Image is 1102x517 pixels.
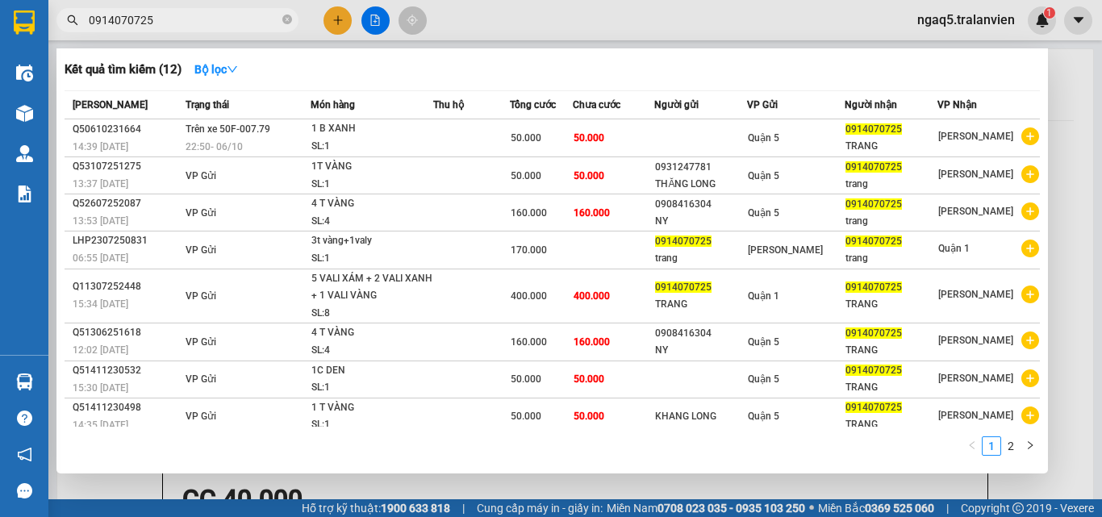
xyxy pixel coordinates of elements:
div: 0908416304 [655,196,746,213]
span: 400.000 [574,290,610,302]
img: warehouse-icon [16,65,33,81]
span: 50.000 [511,132,541,144]
span: [PERSON_NAME] [938,335,1013,346]
span: VP Nhận [937,99,977,110]
div: TRANG [845,342,937,359]
span: 0914070725 [845,281,902,293]
span: plus-circle [1021,369,1039,387]
div: Q52607252087 [73,195,181,212]
span: [PERSON_NAME] [938,169,1013,180]
span: Quận 5 [748,170,779,181]
div: 4 T VÀNG [311,195,432,213]
span: left [967,440,977,450]
div: trang [845,250,937,267]
div: LHP2307250831 [73,232,181,249]
div: Q53107251275 [73,158,181,175]
div: Q51411230532 [73,362,181,379]
span: 0914070725 [655,281,712,293]
span: Quận 5 [748,207,779,219]
span: Quận 5 [748,132,779,144]
span: 50.000 [574,411,604,422]
a: 2 [1002,437,1020,455]
span: plus-circle [1021,240,1039,257]
span: 160.000 [511,207,547,219]
span: VP Gửi [186,290,216,302]
span: plus-circle [1021,286,1039,303]
span: [PERSON_NAME] [938,410,1013,421]
button: right [1021,436,1040,456]
span: Người gửi [654,99,699,110]
span: 170.000 [511,244,547,256]
div: KHANG LONG [655,408,746,425]
span: 0914070725 [655,236,712,247]
span: [PERSON_NAME] [938,206,1013,217]
span: Thu hộ [433,99,464,110]
div: TRANG [845,416,937,433]
span: close-circle [282,15,292,24]
span: VP Gửi [747,99,778,110]
img: solution-icon [16,186,33,202]
span: close-circle [282,13,292,28]
input: Tìm tên, số ĐT hoặc mã đơn [89,11,279,29]
span: VP Gửi [186,244,216,256]
div: trang [655,250,746,267]
span: Quận 5 [748,336,779,348]
img: logo-vxr [14,10,35,35]
h3: Kết quả tìm kiếm ( 12 ) [65,61,182,78]
span: notification [17,447,32,462]
div: 1C DEN [311,362,432,380]
span: 50.000 [574,373,604,385]
div: 1T VÀNG [311,158,432,176]
span: [PERSON_NAME] [938,373,1013,384]
div: SL: 1 [311,250,432,268]
span: 50.000 [511,411,541,422]
div: 1 T VÀNG [311,399,432,417]
span: plus-circle [1021,165,1039,183]
div: 1 B XANH [311,120,432,138]
span: 22:50 - 06/10 [186,141,243,152]
span: question-circle [17,411,32,426]
img: warehouse-icon [16,105,33,122]
strong: Bộ lọc [194,63,238,76]
span: Quận 5 [748,373,779,385]
span: Quận 5 [748,411,779,422]
span: 13:53 [DATE] [73,215,128,227]
span: search [67,15,78,26]
div: TRANG [845,296,937,313]
span: 50.000 [574,132,604,144]
span: 13:37 [DATE] [73,178,128,190]
span: 0914070725 [845,198,902,210]
div: Q51306251618 [73,324,181,341]
div: Q11307252448 [73,278,181,295]
button: left [962,436,982,456]
span: Chưa cước [573,99,620,110]
div: SL: 1 [311,138,432,156]
div: TRANG [655,296,746,313]
div: trang [845,176,937,193]
span: 14:35 [DATE] [73,419,128,431]
span: 0914070725 [845,365,902,376]
div: SL: 1 [311,379,432,397]
li: Next Page [1021,436,1040,456]
div: THĂNG LONG [655,176,746,193]
span: VP Gửi [186,207,216,219]
div: 0908416304 [655,325,746,342]
span: 0914070725 [845,123,902,135]
span: 400.000 [511,290,547,302]
div: 3t vàng+1valy [311,232,432,250]
span: 160.000 [574,336,610,348]
li: 2 [1001,436,1021,456]
div: NY [655,213,746,230]
span: Tổng cước [510,99,556,110]
li: 1 [982,436,1001,456]
span: 0914070725 [845,161,902,173]
span: Trên xe 50F-007.79 [186,123,270,135]
span: VP Gửi [186,411,216,422]
span: 0914070725 [845,236,902,247]
div: TRANG [845,379,937,396]
span: 50.000 [511,373,541,385]
div: Q51411230498 [73,399,181,416]
span: [PERSON_NAME] [938,289,1013,300]
a: 1 [983,437,1000,455]
span: 12:02 [DATE] [73,344,128,356]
